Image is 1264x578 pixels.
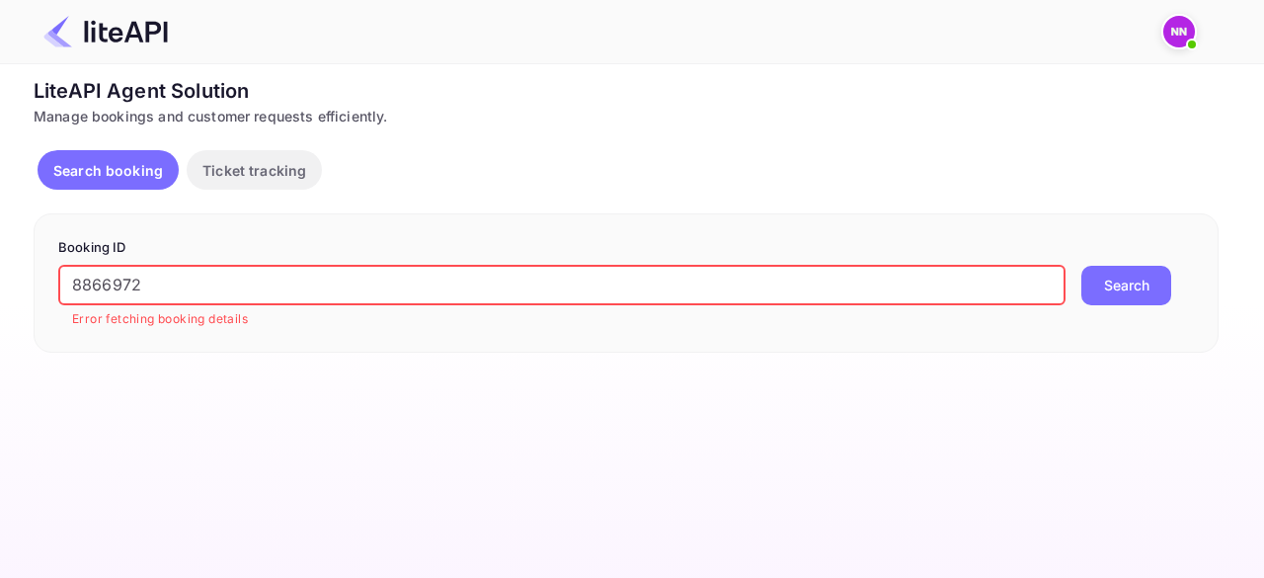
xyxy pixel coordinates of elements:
[53,160,163,181] p: Search booking
[72,309,1052,329] p: Error fetching booking details
[43,16,168,47] img: LiteAPI Logo
[1081,266,1171,305] button: Search
[58,266,1066,305] input: Enter Booking ID (e.g., 63782194)
[34,76,1219,106] div: LiteAPI Agent Solution
[1163,16,1195,47] img: N/A N/A
[34,106,1219,126] div: Manage bookings and customer requests efficiently.
[202,160,306,181] p: Ticket tracking
[58,238,1194,258] p: Booking ID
